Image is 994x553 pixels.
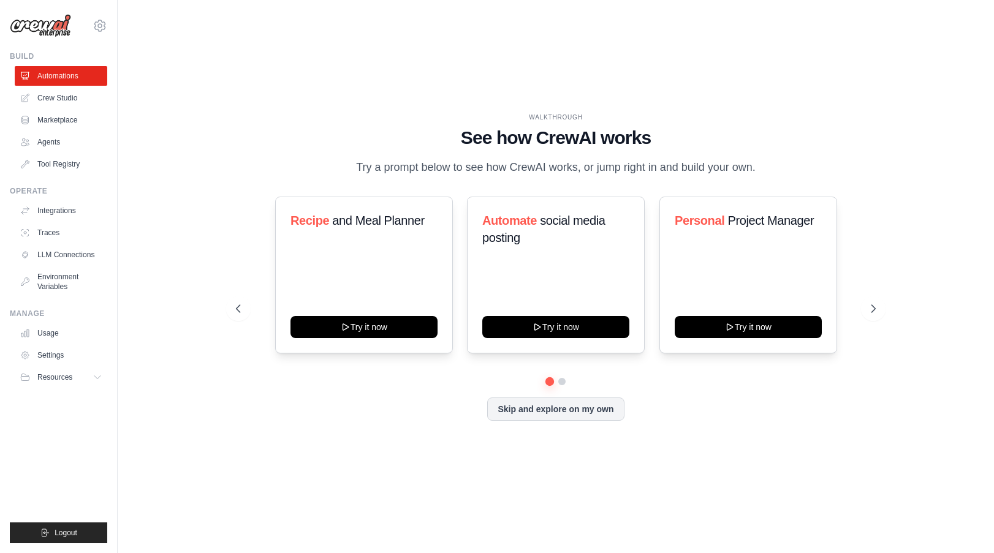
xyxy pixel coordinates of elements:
[15,267,107,296] a: Environment Variables
[487,397,624,421] button: Skip and explore on my own
[15,132,107,152] a: Agents
[290,316,438,338] button: Try it now
[15,88,107,108] a: Crew Studio
[675,316,822,338] button: Try it now
[236,127,876,149] h1: See how CrewAI works
[15,323,107,343] a: Usage
[15,154,107,174] a: Tool Registry
[482,316,629,338] button: Try it now
[15,110,107,130] a: Marketplace
[15,223,107,243] a: Traces
[15,66,107,86] a: Automations
[236,113,876,122] div: WALKTHROUGH
[15,345,107,365] a: Settings
[55,528,77,538] span: Logout
[15,245,107,265] a: LLM Connections
[482,214,537,227] span: Automate
[350,159,762,176] p: Try a prompt below to see how CrewAI works, or jump right in and build your own.
[10,14,71,37] img: Logo
[15,201,107,220] a: Integrations
[37,372,72,382] span: Resources
[10,51,107,61] div: Build
[10,186,107,196] div: Operate
[675,214,724,227] span: Personal
[10,522,107,543] button: Logout
[10,309,107,318] div: Manage
[727,214,814,227] span: Project Manager
[482,214,605,244] span: social media posting
[332,214,424,227] span: and Meal Planner
[15,367,107,387] button: Resources
[290,214,329,227] span: Recipe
